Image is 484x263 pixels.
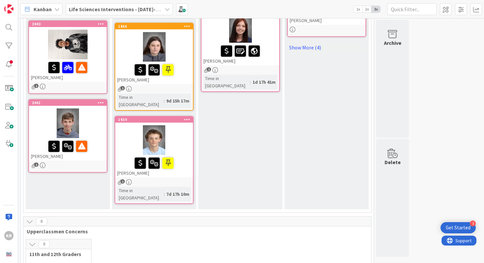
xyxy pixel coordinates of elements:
span: Upperclassmen Concerns [27,228,363,235]
a: 2043[PERSON_NAME] [28,20,107,94]
span: 2x [363,6,371,13]
span: Support [14,1,30,9]
div: 2041[PERSON_NAME] [29,100,107,161]
div: Time in [GEOGRAPHIC_DATA] [117,94,164,108]
div: 2043 [32,22,107,26]
div: 9d 15h 17m [165,97,191,104]
div: 3 [470,220,476,226]
div: 1934 [118,117,193,122]
span: : [250,78,251,86]
span: 3x [371,6,380,13]
span: 1 [207,67,211,72]
img: avatar [4,249,13,259]
span: 1 [34,84,39,88]
span: 1 [34,162,39,167]
img: Visit kanbanzone.com [4,4,13,14]
div: 1866[PERSON_NAME] [115,23,193,84]
div: 2043[PERSON_NAME] [29,21,107,82]
a: 1934[PERSON_NAME]Time in [GEOGRAPHIC_DATA]:7d 17h 10m [115,116,194,204]
div: Archive [384,39,401,47]
span: 11th and 12th Graders [29,251,83,257]
div: 2041 [32,101,107,105]
a: 1866[PERSON_NAME]Time in [GEOGRAPHIC_DATA]:9d 15h 17m [115,23,194,111]
div: 1866 [115,23,193,29]
a: 2041[PERSON_NAME] [28,99,107,173]
div: Delete [385,158,401,166]
div: Time in [GEOGRAPHIC_DATA] [117,187,164,201]
div: 1934 [115,117,193,123]
input: Quick Filter... [387,3,437,15]
span: Kanban [34,5,52,13]
span: 1x [354,6,363,13]
span: : [164,97,165,104]
div: [PERSON_NAME] [202,5,279,65]
b: Life Sciences Interventions - [DATE]-[DATE] [69,6,171,13]
a: Show More (4) [287,42,366,53]
div: [PERSON_NAME] [29,138,107,161]
a: [PERSON_NAME]Time in [GEOGRAPHIC_DATA]:1d 17h 41m [201,4,280,92]
div: [PERSON_NAME] [29,59,107,82]
div: Time in [GEOGRAPHIC_DATA] [203,75,250,89]
div: [PERSON_NAME] [115,62,193,84]
span: 1 [121,179,125,184]
div: 1934[PERSON_NAME] [115,117,193,177]
span: 0 [36,218,47,225]
div: 7d 17h 10m [165,190,191,198]
div: Get Started [446,224,471,231]
div: 2041 [29,100,107,106]
div: 1d 17h 41m [251,78,277,86]
div: [PERSON_NAME] [115,155,193,177]
div: [PERSON_NAME] [202,43,279,65]
span: : [164,190,165,198]
div: KR [4,231,13,240]
div: 2043 [29,21,107,27]
span: 0 [39,240,50,248]
span: 1 [121,86,125,90]
div: 1866 [118,24,193,29]
div: Open Get Started checklist, remaining modules: 3 [441,222,476,233]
